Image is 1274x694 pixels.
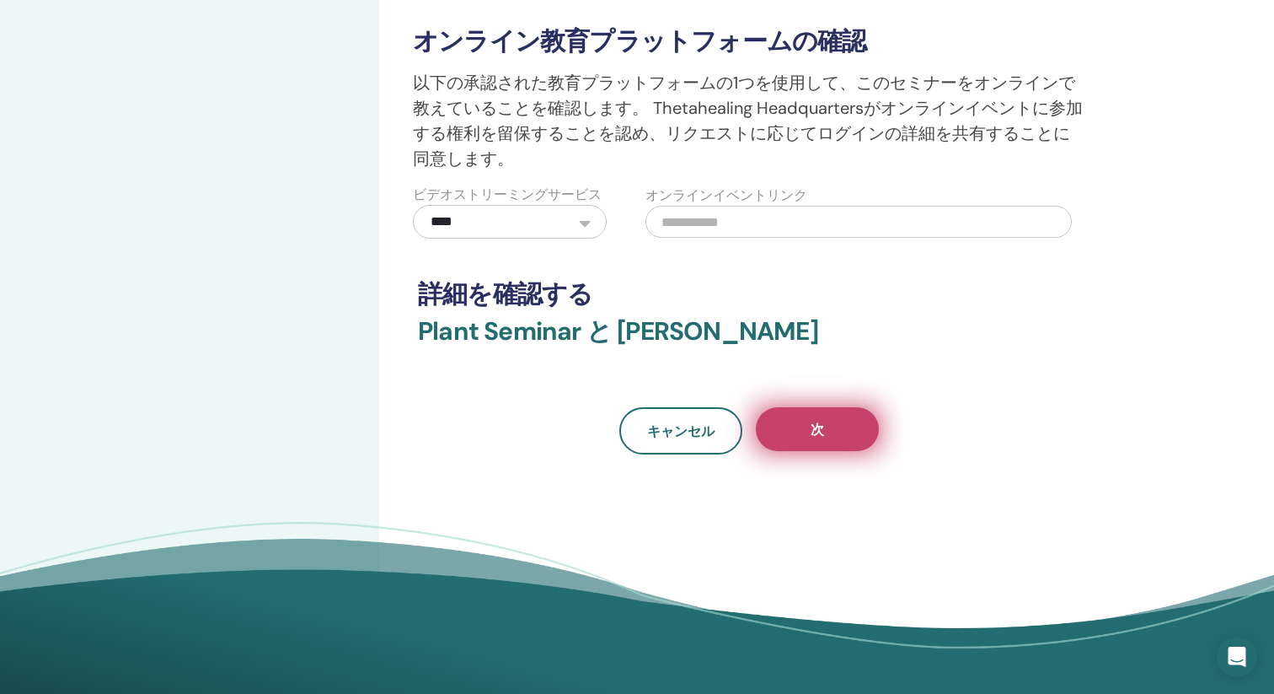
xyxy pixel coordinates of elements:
h3: オンライン教育プラットフォームの確認 [413,26,1085,56]
span: 次 [811,421,824,438]
h3: 詳細を確認する [418,279,1080,309]
div: Open Intercom Messenger [1217,637,1257,677]
p: 以下の承認された教育プラットフォームの1つを使用して、このセミナーをオンラインで教えていることを確認します。 Thetahealing Headquartersがオンラインイベントに参加する権利... [413,70,1085,171]
a: キャンセル [619,407,742,455]
h3: Plant Seminar と [PERSON_NAME] [418,316,1080,367]
span: キャンセル [647,422,715,440]
button: 次 [756,407,879,451]
label: オンラインイベントリンク [645,186,807,206]
label: ビデオストリーミングサービス [413,185,602,205]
